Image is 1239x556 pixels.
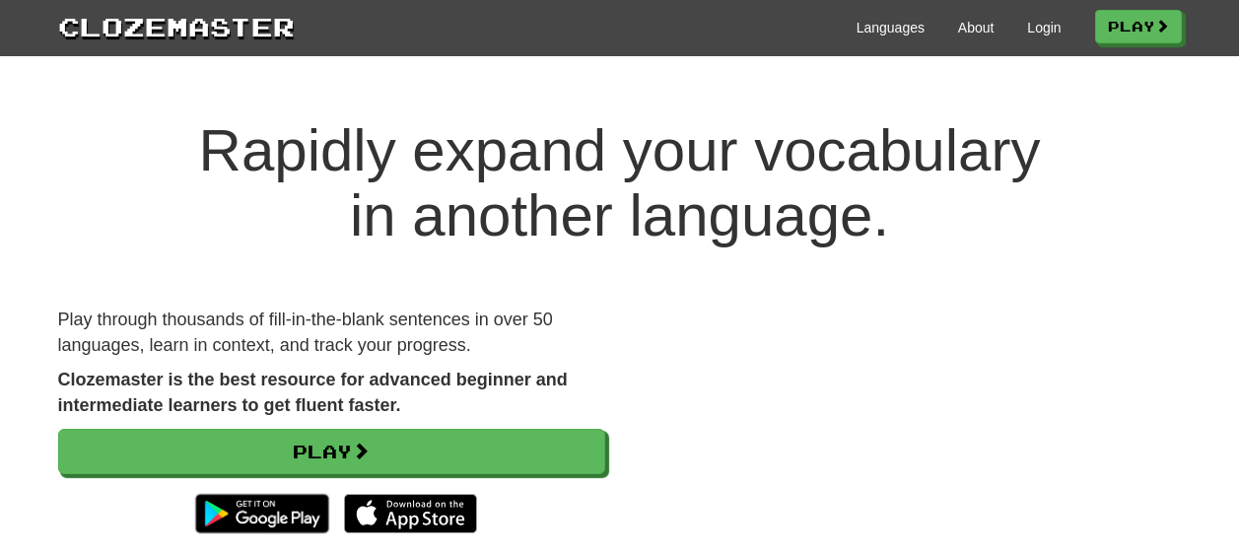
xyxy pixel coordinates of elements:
img: Get it on Google Play [185,484,338,543]
a: About [958,18,995,37]
a: Play [1095,10,1182,43]
a: Languages [857,18,925,37]
a: Login [1027,18,1061,37]
strong: Clozemaster is the best resource for advanced beginner and intermediate learners to get fluent fa... [58,370,568,415]
img: Download_on_the_App_Store_Badge_US-UK_135x40-25178aeef6eb6b83b96f5f2d004eda3bffbb37122de64afbaef7... [344,494,477,533]
a: Play [58,429,605,474]
p: Play through thousands of fill-in-the-blank sentences in over 50 languages, learn in context, and... [58,308,605,358]
a: Clozemaster [58,8,295,44]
